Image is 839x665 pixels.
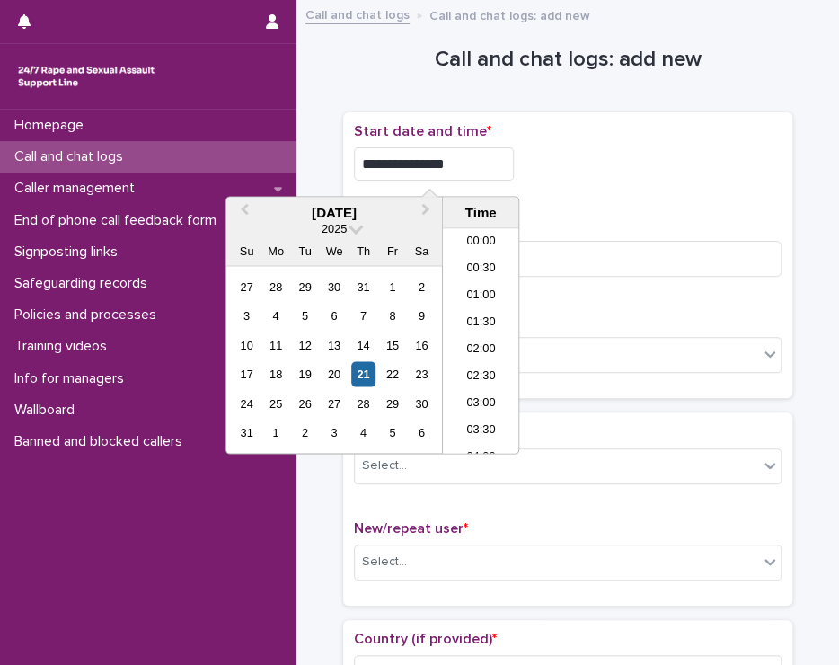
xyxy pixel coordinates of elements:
[380,421,404,445] div: Choose Friday, September 5th, 2025
[443,418,519,445] li: 03:30
[263,304,287,328] div: Choose Monday, August 4th, 2025
[429,4,590,24] p: Call and chat logs: add new
[226,204,442,220] div: [DATE]
[234,332,259,357] div: Choose Sunday, August 10th, 2025
[7,212,231,229] p: End of phone call feedback form
[14,58,158,94] img: rhQMoQhaT3yELyF149Cw
[351,274,375,298] div: Choose Thursday, July 31st, 2025
[443,337,519,364] li: 02:00
[7,338,121,355] p: Training videos
[351,421,375,445] div: Choose Thursday, September 4th, 2025
[305,4,410,24] a: Call and chat logs
[354,521,468,536] span: New/repeat user
[322,421,346,445] div: Choose Wednesday, September 3rd, 2025
[443,364,519,391] li: 02:30
[380,274,404,298] div: Choose Friday, August 1st, 2025
[7,370,138,387] p: Info for managers
[234,391,259,415] div: Choose Sunday, August 24th, 2025
[263,421,287,445] div: Choose Monday, September 1st, 2025
[322,362,346,386] div: Choose Wednesday, August 20th, 2025
[447,204,514,220] div: Time
[362,553,407,572] div: Select...
[413,199,442,227] button: Next Month
[293,239,317,263] div: Tu
[7,306,171,324] p: Policies and processes
[234,239,259,263] div: Su
[443,229,519,256] li: 00:00
[351,362,375,386] div: Choose Thursday, August 21st, 2025
[351,239,375,263] div: Th
[263,332,287,357] div: Choose Monday, August 11th, 2025
[7,148,137,165] p: Call and chat logs
[351,332,375,357] div: Choose Thursday, August 14th, 2025
[228,199,257,227] button: Previous Month
[7,117,98,134] p: Homepage
[7,180,149,197] p: Caller management
[443,445,519,472] li: 04:00
[293,391,317,415] div: Choose Tuesday, August 26th, 2025
[443,283,519,310] li: 01:00
[443,256,519,283] li: 00:30
[263,239,287,263] div: Mo
[293,421,317,445] div: Choose Tuesday, September 2nd, 2025
[322,239,346,263] div: We
[380,239,404,263] div: Fr
[293,332,317,357] div: Choose Tuesday, August 12th, 2025
[410,391,434,415] div: Choose Saturday, August 30th, 2025
[351,304,375,328] div: Choose Thursday, August 7th, 2025
[293,274,317,298] div: Choose Tuesday, July 29th, 2025
[322,304,346,328] div: Choose Wednesday, August 6th, 2025
[351,391,375,415] div: Choose Thursday, August 28th, 2025
[322,391,346,415] div: Choose Wednesday, August 27th, 2025
[234,362,259,386] div: Choose Sunday, August 17th, 2025
[232,272,436,448] div: month 2025-08
[354,632,497,646] span: Country (if provided)
[343,47,792,73] h1: Call and chat logs: add new
[7,402,89,419] p: Wallboard
[322,222,347,235] span: 2025
[410,421,434,445] div: Choose Saturday, September 6th, 2025
[7,275,162,292] p: Safeguarding records
[263,274,287,298] div: Choose Monday, July 28th, 2025
[410,239,434,263] div: Sa
[410,332,434,357] div: Choose Saturday, August 16th, 2025
[322,274,346,298] div: Choose Wednesday, July 30th, 2025
[380,391,404,415] div: Choose Friday, August 29th, 2025
[263,391,287,415] div: Choose Monday, August 25th, 2025
[362,457,407,475] div: Select...
[380,304,404,328] div: Choose Friday, August 8th, 2025
[410,274,434,298] div: Choose Saturday, August 2nd, 2025
[322,332,346,357] div: Choose Wednesday, August 13th, 2025
[234,274,259,298] div: Choose Sunday, July 27th, 2025
[293,362,317,386] div: Choose Tuesday, August 19th, 2025
[443,391,519,418] li: 03:00
[7,244,132,261] p: Signposting links
[380,332,404,357] div: Choose Friday, August 15th, 2025
[293,304,317,328] div: Choose Tuesday, August 5th, 2025
[234,304,259,328] div: Choose Sunday, August 3rd, 2025
[263,362,287,386] div: Choose Monday, August 18th, 2025
[234,421,259,445] div: Choose Sunday, August 31st, 2025
[410,304,434,328] div: Choose Saturday, August 9th, 2025
[354,124,491,138] span: Start date and time
[410,362,434,386] div: Choose Saturday, August 23rd, 2025
[7,433,197,450] p: Banned and blocked callers
[380,362,404,386] div: Choose Friday, August 22nd, 2025
[443,310,519,337] li: 01:30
